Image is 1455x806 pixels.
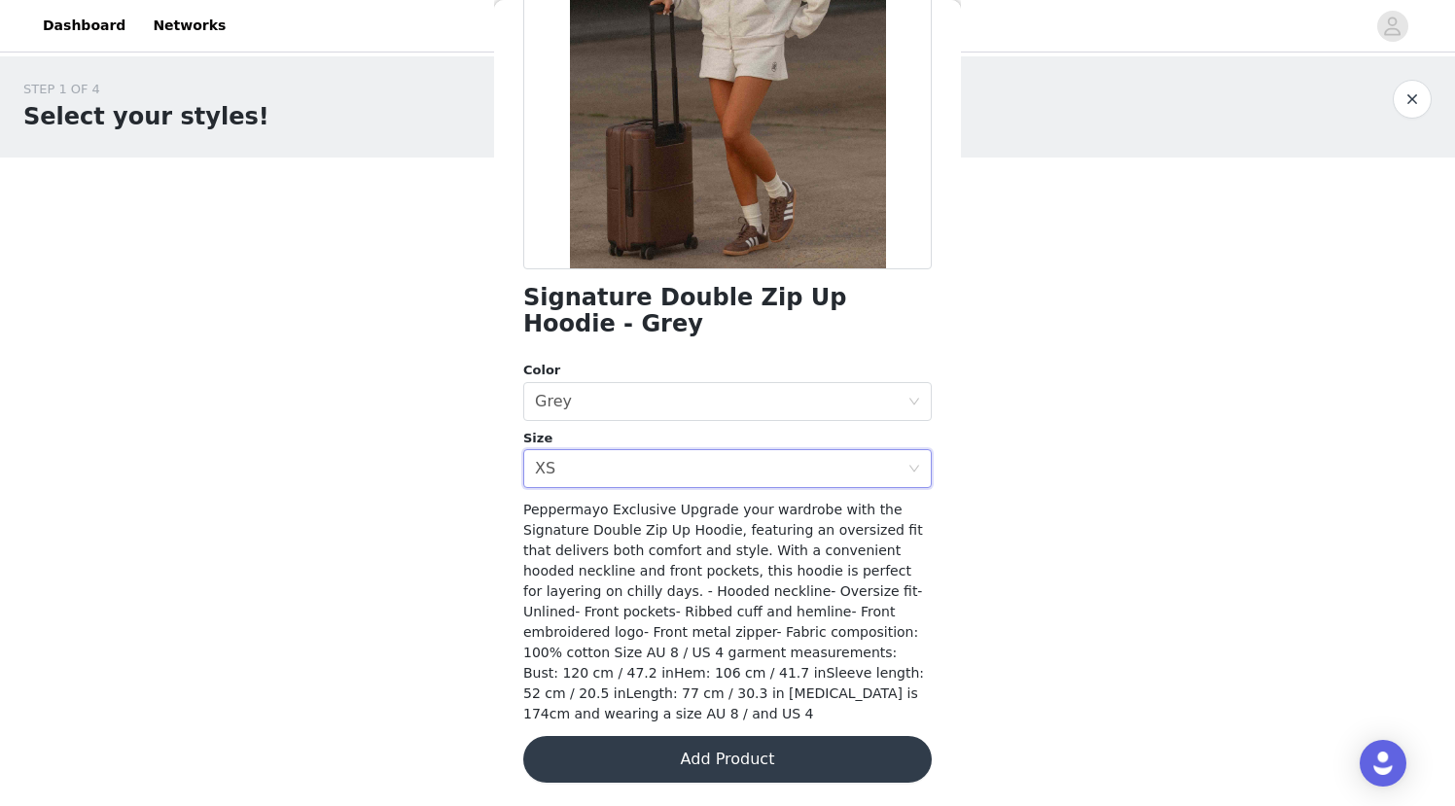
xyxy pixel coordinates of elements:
a: Dashboard [31,4,137,48]
div: Open Intercom Messenger [1360,740,1406,787]
div: avatar [1383,11,1402,42]
a: Networks [141,4,237,48]
div: XS [535,450,555,487]
div: STEP 1 OF 4 [23,80,269,99]
span: Peppermayo Exclusive Upgrade your wardrobe with the Signature Double Zip Up Hoodie, featuring an ... [523,502,924,721]
div: Size [523,429,932,448]
button: Add Product [523,736,932,783]
div: Color [523,361,932,380]
h1: Signature Double Zip Up Hoodie - Grey [523,285,932,337]
div: Grey [535,383,572,420]
h1: Select your styles! [23,99,269,134]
